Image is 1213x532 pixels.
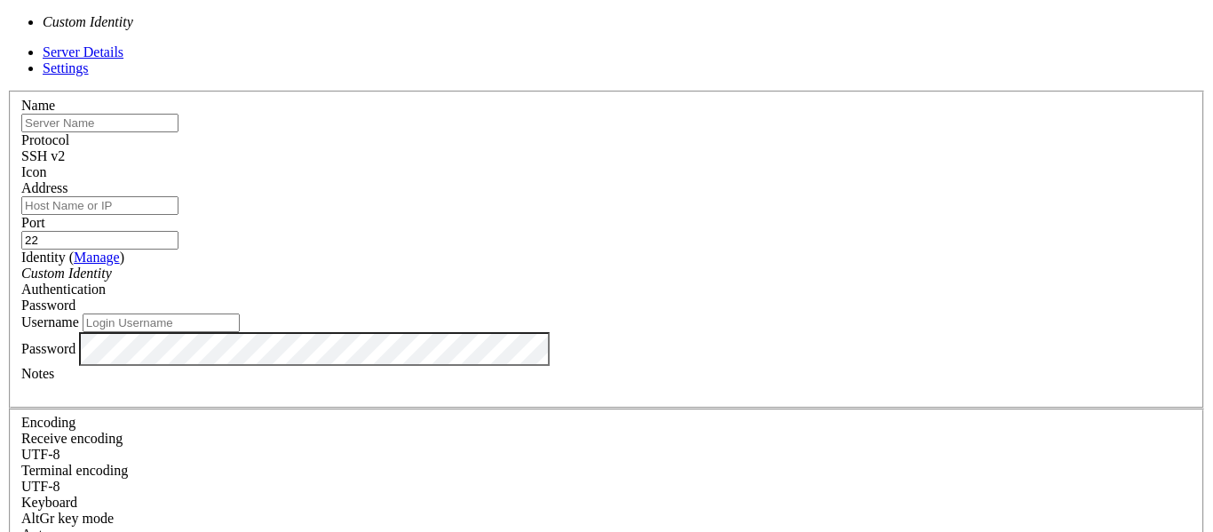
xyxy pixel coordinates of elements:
[43,60,89,75] a: Settings
[21,148,65,163] span: SSH v2
[21,366,54,381] label: Notes
[21,98,55,113] label: Name
[21,250,124,265] label: Identity
[21,282,106,297] label: Authentication
[21,266,112,281] i: Custom Identity
[21,114,178,132] input: Server Name
[21,196,178,215] input: Host Name or IP
[21,215,45,230] label: Port
[21,314,79,330] label: Username
[21,298,1192,314] div: Password
[83,314,240,332] input: Login Username
[21,495,77,510] label: Keyboard
[21,266,1192,282] div: Custom Identity
[21,132,69,147] label: Protocol
[21,511,114,526] label: Set the expected encoding for data received from the host. If the encodings do not match, visual ...
[21,415,75,430] label: Encoding
[21,479,60,494] span: UTF-8
[21,340,75,355] label: Password
[21,148,1192,164] div: SSH v2
[21,164,46,179] label: Icon
[21,479,1192,495] div: UTF-8
[74,250,120,265] a: Manage
[43,44,123,60] a: Server Details
[21,431,123,446] label: Set the expected encoding for data received from the host. If the encodings do not match, visual ...
[43,14,133,29] i: Custom Identity
[21,231,178,250] input: Port Number
[21,447,1192,463] div: UTF-8
[21,447,60,462] span: UTF-8
[21,463,128,478] label: The default terminal encoding. ISO-2022 enables character map translations (like graphics maps). ...
[21,180,67,195] label: Address
[69,250,124,265] span: ( )
[21,298,75,313] span: Password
